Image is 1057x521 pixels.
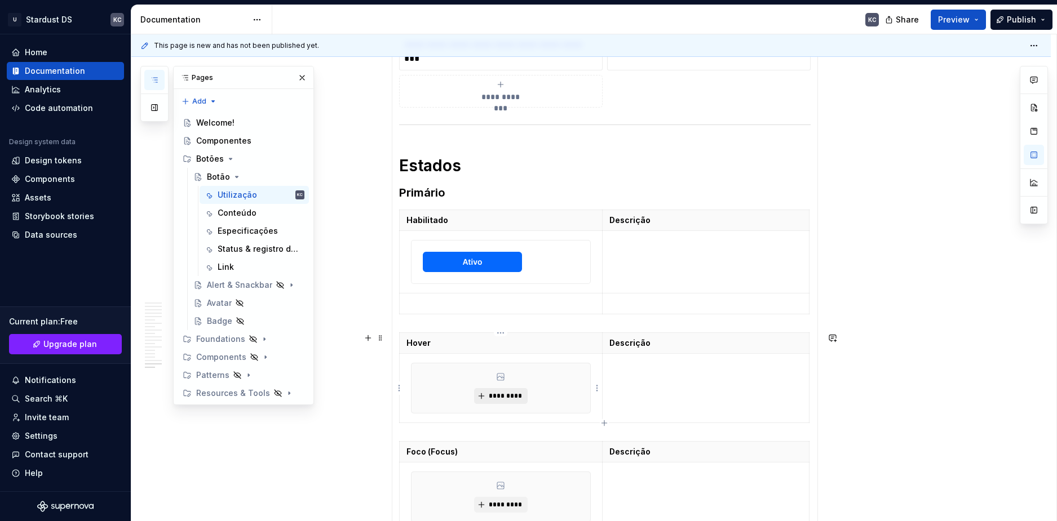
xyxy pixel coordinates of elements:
[25,47,47,58] div: Home
[25,173,75,185] div: Components
[9,334,122,354] button: Upgrade plan
[7,170,124,188] a: Components
[154,41,319,50] span: This page is new and has not been published yet.
[879,10,926,30] button: Share
[140,14,247,25] div: Documentation
[25,467,43,479] div: Help
[609,337,802,349] p: Descrição
[9,316,122,327] div: Current plan : Free
[200,222,309,240] a: Especificações
[1007,14,1036,25] span: Publish
[25,192,51,203] div: Assets
[406,447,458,456] strong: Foco (Focus)
[7,62,124,80] a: Documentation
[196,153,224,164] div: Botões
[7,464,124,482] button: Help
[2,7,129,32] button: UStardust DSKC
[7,371,124,389] button: Notifications
[25,211,94,222] div: Storybook stories
[8,13,21,26] div: U
[9,137,76,146] div: Design system data
[412,241,533,283] img: 96c9a10f-e861-4fa8-a865-442ddfaef343.png
[192,97,206,106] span: Add
[7,152,124,170] a: Design tokens
[43,339,97,350] span: Upgrade plan
[207,279,272,291] div: Alert & Snackbar
[25,155,82,166] div: Design tokens
[7,446,124,464] button: Contact support
[178,114,309,402] div: Page tree
[200,258,309,276] a: Link
[218,207,256,219] div: Conteúdo
[207,171,230,182] div: Botão
[189,294,309,312] a: Avatar
[196,135,251,146] div: Componentes
[25,229,77,241] div: Data sources
[189,312,309,330] a: Badge
[25,430,58,442] div: Settings
[406,215,596,226] p: Habilitado
[189,276,309,294] a: Alert & Snackbar
[196,333,245,345] div: Foundations
[7,81,124,99] a: Analytics
[931,10,986,30] button: Preview
[200,240,309,258] a: Status & registro de alterações
[25,375,76,386] div: Notifications
[7,427,124,445] a: Settings
[25,84,61,95] div: Analytics
[25,103,93,114] div: Code automation
[25,65,85,77] div: Documentation
[7,408,124,426] a: Invite team
[406,337,596,349] p: Hover
[178,132,309,150] a: Componentes
[178,348,309,366] div: Components
[7,99,124,117] a: Code automation
[990,10,1052,30] button: Publish
[178,384,309,402] div: Resources & Tools
[25,449,89,460] div: Contact support
[399,185,811,201] h3: Primário
[218,261,234,273] div: Link
[178,114,309,132] a: Welcome!
[178,366,309,384] div: Patterns
[609,446,802,457] p: Descrição
[25,412,69,423] div: Invite team
[218,243,302,255] div: Status & registro de alterações
[196,369,229,381] div: Patterns
[196,117,235,128] div: Welcome!
[207,315,232,327] div: Badge
[7,43,124,61] a: Home
[196,351,246,363] div: Components
[609,215,802,226] p: Descrição
[399,155,811,176] h1: Estados
[200,204,309,222] a: Conteúdo
[207,297,232,309] div: Avatar
[938,14,970,25] span: Preview
[174,66,313,89] div: Pages
[25,393,68,404] div: Search ⌘K
[7,189,124,207] a: Assets
[189,168,309,186] a: Botão
[113,15,122,24] div: KC
[218,225,278,237] div: Especificações
[200,186,309,204] a: UtilizaçãoKC
[896,14,919,25] span: Share
[218,189,257,201] div: Utilização
[37,501,94,512] svg: Supernova Logo
[7,390,124,408] button: Search ⌘K
[26,14,72,25] div: Stardust DS
[178,93,220,109] button: Add
[7,226,124,244] a: Data sources
[178,330,309,348] div: Foundations
[868,15,877,24] div: KC
[178,150,309,168] div: Botões
[297,189,303,201] div: KC
[7,207,124,225] a: Storybook stories
[196,388,270,399] div: Resources & Tools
